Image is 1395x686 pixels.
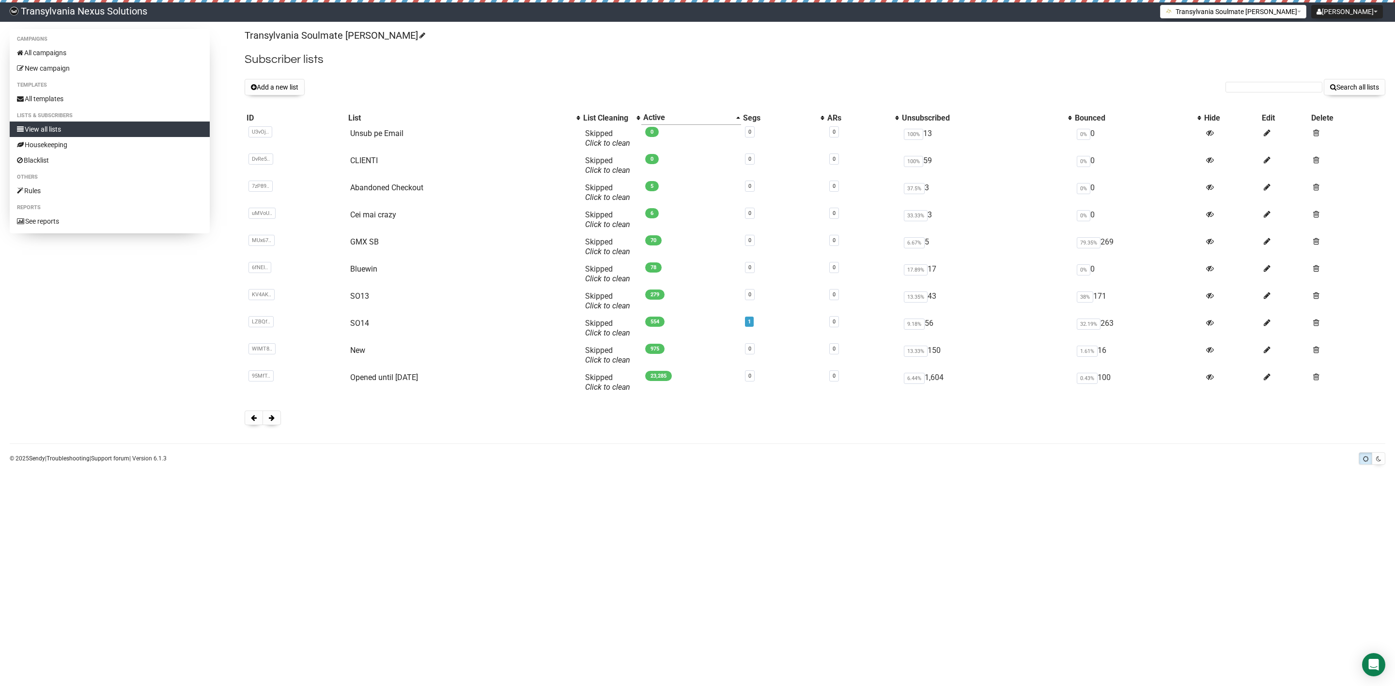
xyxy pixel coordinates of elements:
[585,291,630,310] span: Skipped
[748,319,751,325] a: 1
[1073,369,1202,396] td: 100
[248,126,272,137] span: U3vOj..
[245,79,305,95] button: Add a new list
[585,193,630,202] a: Click to clean
[10,61,210,76] a: New campaign
[248,370,274,381] span: 95MfT..
[645,344,665,354] span: 975
[1077,264,1090,275] span: 0%
[10,110,210,122] li: Lists & subscribers
[248,208,276,219] span: uMVoU..
[904,129,923,140] span: 100%
[1073,315,1202,342] td: 263
[585,210,630,229] span: Skipped
[833,346,836,352] a: 0
[10,137,210,152] a: Housekeeping
[900,288,1073,315] td: 43
[350,319,369,328] a: SO14
[748,346,751,352] a: 0
[748,210,751,216] a: 0
[585,346,630,365] span: Skipped
[904,346,928,357] span: 13.33%
[900,369,1073,396] td: 1,604
[245,51,1385,68] h2: Subscriber lists
[1260,111,1309,125] th: Edit: No sort applied, sorting is disabled
[748,373,751,379] a: 0
[350,291,369,301] a: SO13
[10,7,18,15] img: 586cc6b7d8bc403f0c61b981d947c989
[1309,111,1385,125] th: Delete: No sort applied, sorting is disabled
[904,291,928,303] span: 13.35%
[581,111,641,125] th: List Cleaning: No sort applied, activate to apply an ascending sort
[585,328,630,337] a: Click to clean
[1165,7,1173,15] img: 1.png
[29,455,45,462] a: Sendy
[245,111,346,125] th: ID: No sort applied, sorting is disabled
[1073,206,1202,233] td: 0
[1262,113,1307,123] div: Edit
[645,290,665,300] span: 279
[1073,125,1202,152] td: 0
[1077,129,1090,140] span: 0%
[645,127,659,137] span: 0
[1073,342,1202,369] td: 16
[1311,113,1383,123] div: Delete
[645,235,662,245] span: 70
[833,183,836,189] a: 0
[350,373,418,382] a: Opened until [DATE]
[10,122,210,137] a: View all lists
[10,453,167,464] p: © 2025 | | | Version 6.1.3
[10,171,210,183] li: Others
[346,111,581,125] th: List: No sort applied, activate to apply an ascending sort
[1077,291,1093,303] span: 38%
[585,138,630,148] a: Click to clean
[585,220,630,229] a: Click to clean
[1077,156,1090,167] span: 0%
[1077,210,1090,221] span: 0%
[748,264,751,271] a: 0
[833,156,836,162] a: 0
[1073,111,1202,125] th: Bounced: No sort applied, activate to apply an ascending sort
[741,111,825,125] th: Segs: No sort applied, activate to apply an ascending sort
[1160,5,1306,18] button: Transylvania Soulmate [PERSON_NAME]
[1324,79,1385,95] button: Search all lists
[904,156,923,167] span: 100%
[10,202,210,213] li: Reports
[1073,260,1202,288] td: 0
[643,113,731,122] div: Active
[833,129,836,135] a: 0
[645,317,665,327] span: 554
[248,181,273,192] span: 7zP89..
[833,264,836,271] a: 0
[350,264,377,274] a: Bluewin
[748,237,751,244] a: 0
[585,183,630,202] span: Skipped
[904,319,925,330] span: 9.18%
[1311,5,1383,18] button: [PERSON_NAME]
[645,208,659,218] span: 6
[350,183,423,192] a: Abandoned Checkout
[1073,233,1202,260] td: 269
[904,373,925,384] span: 6.44%
[248,343,276,354] span: WlMT8..
[1077,346,1098,357] span: 1.61%
[833,319,836,325] a: 0
[585,264,630,283] span: Skipped
[585,237,630,256] span: Skipped
[585,156,630,175] span: Skipped
[1077,373,1098,384] span: 0.43%
[583,113,632,123] div: List Cleaning
[91,455,129,462] a: Support forum
[350,156,378,165] a: CLIENTI
[585,301,630,310] a: Click to clean
[900,233,1073,260] td: 5
[46,455,90,462] a: Troubleshooting
[348,113,572,123] div: List
[748,183,751,189] a: 0
[350,237,379,246] a: GMX SB
[900,152,1073,179] td: 59
[900,179,1073,206] td: 3
[585,166,630,175] a: Click to clean
[833,373,836,379] a: 0
[10,183,210,198] a: Rules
